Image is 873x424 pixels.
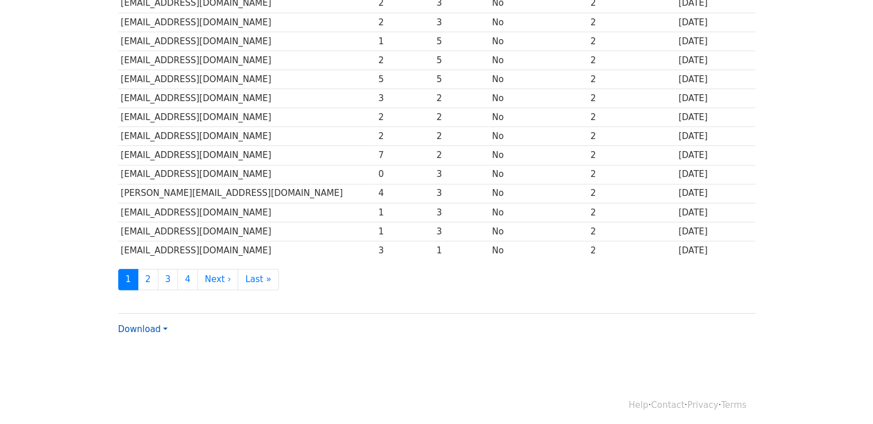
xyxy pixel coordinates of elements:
td: [DATE] [676,70,755,89]
td: [DATE] [676,13,755,32]
td: 1 [375,203,433,222]
td: No [489,146,587,165]
td: No [489,13,587,32]
td: No [489,165,587,184]
td: [EMAIL_ADDRESS][DOMAIN_NAME] [118,32,376,51]
td: 2 [588,127,676,146]
td: 2 [375,127,433,146]
td: [DATE] [676,32,755,51]
td: No [489,70,587,89]
td: 2 [434,127,490,146]
iframe: Chat Widget [816,369,873,424]
td: [DATE] [676,203,755,222]
td: [EMAIL_ADDRESS][DOMAIN_NAME] [118,241,376,260]
a: Next › [197,269,239,290]
td: No [489,32,587,51]
td: 2 [375,13,433,32]
td: 2 [375,51,433,70]
td: [DATE] [676,51,755,70]
a: 2 [138,269,158,290]
td: No [489,108,587,127]
td: 2 [434,146,490,165]
td: [DATE] [676,184,755,203]
td: [EMAIL_ADDRESS][DOMAIN_NAME] [118,165,376,184]
td: No [489,241,587,260]
td: 2 [588,89,676,108]
td: 3 [375,241,433,260]
td: [PERSON_NAME][EMAIL_ADDRESS][DOMAIN_NAME] [118,184,376,203]
td: No [489,184,587,203]
td: 2 [375,108,433,127]
td: No [489,127,587,146]
td: [DATE] [676,241,755,260]
td: [DATE] [676,89,755,108]
td: [EMAIL_ADDRESS][DOMAIN_NAME] [118,108,376,127]
td: 2 [434,89,490,108]
td: No [489,89,587,108]
a: 1 [118,269,139,290]
td: [DATE] [676,127,755,146]
td: [DATE] [676,146,755,165]
td: [DATE] [676,108,755,127]
a: 4 [177,269,198,290]
td: 0 [375,165,433,184]
td: [EMAIL_ADDRESS][DOMAIN_NAME] [118,222,376,241]
td: 2 [588,203,676,222]
td: No [489,222,587,241]
td: [EMAIL_ADDRESS][DOMAIN_NAME] [118,13,376,32]
td: 2 [588,70,676,89]
td: [EMAIL_ADDRESS][DOMAIN_NAME] [118,51,376,70]
a: 3 [158,269,179,290]
td: 2 [588,165,676,184]
td: 5 [434,51,490,70]
td: 3 [434,184,490,203]
a: Contact [651,400,684,410]
td: 2 [588,146,676,165]
td: 2 [434,108,490,127]
td: 2 [588,108,676,127]
td: [EMAIL_ADDRESS][DOMAIN_NAME] [118,89,376,108]
td: 1 [375,32,433,51]
td: [EMAIL_ADDRESS][DOMAIN_NAME] [118,203,376,222]
a: Privacy [687,400,718,410]
td: 2 [588,51,676,70]
td: [EMAIL_ADDRESS][DOMAIN_NAME] [118,127,376,146]
td: No [489,203,587,222]
td: 7 [375,146,433,165]
td: 2 [588,222,676,241]
td: 3 [434,165,490,184]
td: 5 [375,70,433,89]
a: Terms [721,400,746,410]
td: 5 [434,70,490,89]
a: Help [628,400,648,410]
td: 3 [434,203,490,222]
td: [EMAIL_ADDRESS][DOMAIN_NAME] [118,146,376,165]
td: [EMAIL_ADDRESS][DOMAIN_NAME] [118,70,376,89]
td: 3 [434,13,490,32]
td: 2 [588,241,676,260]
td: 1 [375,222,433,241]
td: [DATE] [676,222,755,241]
td: 4 [375,184,433,203]
a: Last » [238,269,278,290]
td: 2 [588,32,676,51]
td: 2 [588,184,676,203]
td: 3 [375,89,433,108]
td: 2 [588,13,676,32]
td: 3 [434,222,490,241]
a: Download [118,324,168,334]
td: 5 [434,32,490,51]
td: No [489,51,587,70]
td: 1 [434,241,490,260]
td: [DATE] [676,165,755,184]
